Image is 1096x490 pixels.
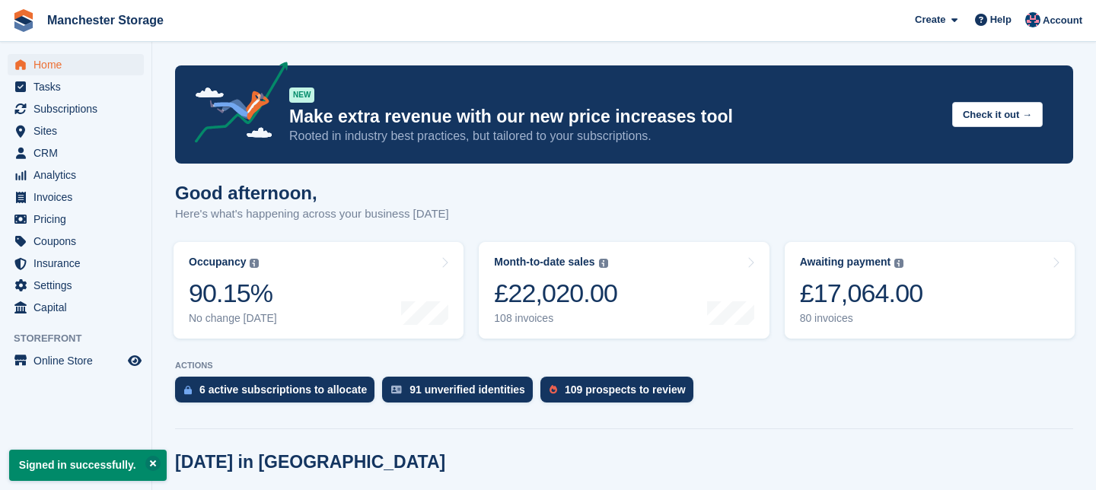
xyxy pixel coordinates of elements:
img: icon-info-grey-7440780725fd019a000dd9b08b2336e03edf1995a4989e88bcd33f0948082b44.svg [599,259,608,268]
div: 80 invoices [800,312,923,325]
a: menu [8,76,144,97]
span: Analytics [33,164,125,186]
img: icon-info-grey-7440780725fd019a000dd9b08b2336e03edf1995a4989e88bcd33f0948082b44.svg [894,259,903,268]
a: Awaiting payment £17,064.00 80 invoices [785,242,1075,339]
p: Rooted in industry best practices, but tailored to your subscriptions. [289,128,940,145]
p: ACTIONS [175,361,1073,371]
a: Preview store [126,352,144,370]
span: Online Store [33,350,125,371]
a: menu [8,186,144,208]
span: Settings [33,275,125,296]
a: menu [8,54,144,75]
span: CRM [33,142,125,164]
h1: Good afternoon, [175,183,449,203]
span: Pricing [33,208,125,230]
a: menu [8,142,144,164]
h2: [DATE] in [GEOGRAPHIC_DATA] [175,452,445,473]
a: Month-to-date sales £22,020.00 108 invoices [479,242,769,339]
div: 91 unverified identities [409,383,525,396]
div: NEW [289,87,314,103]
span: Subscriptions [33,98,125,119]
a: menu [8,275,144,296]
div: Month-to-date sales [494,256,594,269]
div: Awaiting payment [800,256,891,269]
a: menu [8,350,144,371]
span: Account [1043,13,1082,28]
div: £17,064.00 [800,278,923,309]
p: Here's what's happening across your business [DATE] [175,205,449,223]
a: menu [8,231,144,252]
a: 109 prospects to review [540,377,701,410]
div: £22,020.00 [494,278,617,309]
span: Coupons [33,231,125,252]
div: 109 prospects to review [565,383,686,396]
span: Capital [33,297,125,318]
img: price-adjustments-announcement-icon-8257ccfd72463d97f412b2fc003d46551f7dbcb40ab6d574587a9cd5c0d94... [182,62,288,148]
img: stora-icon-8386f47178a22dfd0bd8f6a31ec36ba5ce8667c1dd55bd0f319d3a0aa187defe.svg [12,9,35,32]
span: Home [33,54,125,75]
span: Sites [33,120,125,142]
button: Check it out → [952,102,1043,127]
img: active_subscription_to_allocate_icon-d502201f5373d7db506a760aba3b589e785aa758c864c3986d89f69b8ff3... [184,385,192,395]
span: Storefront [14,331,151,346]
div: 108 invoices [494,312,617,325]
div: 90.15% [189,278,277,309]
span: Create [915,12,945,27]
img: icon-info-grey-7440780725fd019a000dd9b08b2336e03edf1995a4989e88bcd33f0948082b44.svg [250,259,259,268]
a: menu [8,164,144,186]
span: Help [990,12,1012,27]
a: Occupancy 90.15% No change [DATE] [174,242,464,339]
img: prospect-51fa495bee0391a8d652442698ab0144808aea92771e9ea1ae160a38d050c398.svg [550,385,557,394]
span: Tasks [33,76,125,97]
a: menu [8,98,144,119]
img: verify_identity-adf6edd0f0f0b5bbfe63781bf79b02c33cf7c696d77639b501bdc392416b5a36.svg [391,385,402,394]
div: 6 active subscriptions to allocate [199,383,367,396]
div: No change [DATE] [189,312,277,325]
p: Make extra revenue with our new price increases tool [289,106,940,128]
div: Occupancy [189,256,246,269]
span: Insurance [33,253,125,274]
p: Signed in successfully. [9,450,167,481]
a: menu [8,297,144,318]
a: menu [8,253,144,274]
a: menu [8,208,144,230]
a: 91 unverified identities [382,377,540,410]
span: Invoices [33,186,125,208]
a: 6 active subscriptions to allocate [175,377,382,410]
a: menu [8,120,144,142]
a: Manchester Storage [41,8,170,33]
